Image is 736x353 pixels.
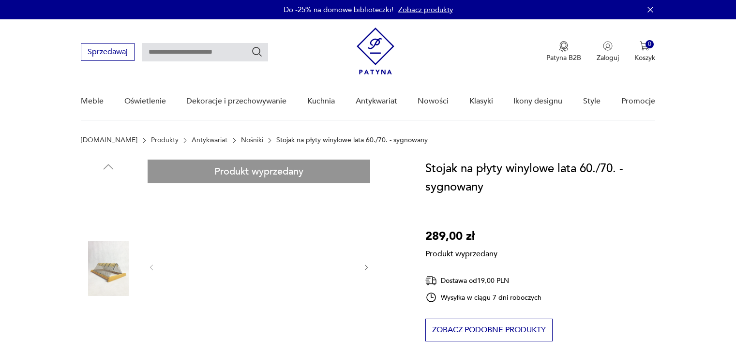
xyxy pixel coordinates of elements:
[583,83,601,120] a: Style
[357,28,394,74] img: Patyna - sklep z meblami i dekoracjami vintage
[597,53,619,62] p: Zaloguj
[640,41,649,51] img: Ikona koszyka
[634,41,655,62] button: 0Koszyk
[151,136,179,144] a: Produkty
[81,136,137,144] a: [DOMAIN_NAME]
[513,83,562,120] a: Ikony designu
[469,83,493,120] a: Klasyki
[425,292,541,303] div: Wysyłka w ciągu 7 dni roboczych
[546,41,581,62] a: Ikona medaluPatyna B2B
[559,41,569,52] img: Ikona medalu
[646,40,654,48] div: 0
[81,43,135,61] button: Sprzedawaj
[251,46,263,58] button: Szukaj
[418,83,449,120] a: Nowości
[192,136,227,144] a: Antykwariat
[603,41,613,51] img: Ikonka użytkownika
[546,41,581,62] button: Patyna B2B
[425,246,497,259] p: Produkt wyprzedany
[425,160,655,196] h1: Stojak na płyty winylowe lata 60./70. - sygnowany
[276,136,428,144] p: Stojak na płyty winylowe lata 60./70. - sygnowany
[124,83,166,120] a: Oświetlenie
[425,275,437,287] img: Ikona dostawy
[425,275,541,287] div: Dostawa od 19,00 PLN
[356,83,397,120] a: Antykwariat
[284,5,393,15] p: Do -25% na domowe biblioteczki!
[597,41,619,62] button: Zaloguj
[425,319,553,341] button: Zobacz podobne produkty
[81,49,135,56] a: Sprzedawaj
[398,5,453,15] a: Zobacz produkty
[621,83,655,120] a: Promocje
[634,53,655,62] p: Koszyk
[81,83,104,120] a: Meble
[186,83,286,120] a: Dekoracje i przechowywanie
[307,83,335,120] a: Kuchnia
[546,53,581,62] p: Patyna B2B
[241,136,263,144] a: Nośniki
[425,227,497,246] p: 289,00 zł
